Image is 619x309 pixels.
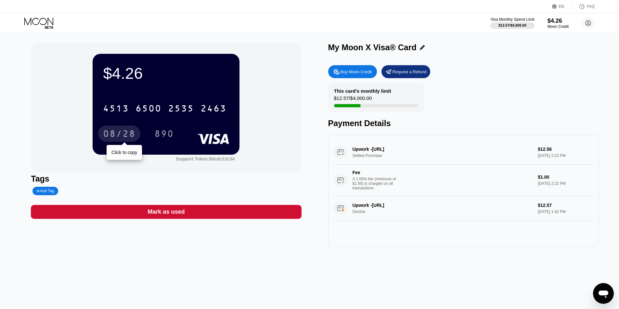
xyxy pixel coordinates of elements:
div: Buy Moon Credit [328,65,377,78]
div: A 1.00% fee (minimum of $1.00) is charged on all transactions [353,177,401,190]
div: 890 [149,125,179,142]
div: FeeA 1.00% fee (minimum of $1.00) is charged on all transactions$1.00[DATE] 2:22 PM [333,165,593,196]
div: $1.00 [538,174,593,180]
div: Support Token: 60cdc12c34 [176,156,235,161]
div: 2463 [200,104,226,114]
div: Visa Monthly Spend Limit [490,17,534,22]
div: 890 [154,129,174,140]
div: 4513650025352463 [99,100,230,116]
div: Moon Credit [548,24,569,29]
div: EN [552,3,572,10]
div: Add Tag [36,189,54,193]
div: Payment Details [328,119,599,128]
div: FAQ [587,4,595,9]
div: Visa Monthly Spend Limit$12.57/$4,000.00 [490,17,534,29]
div: Request a Refund [381,65,430,78]
div: 6500 [135,104,161,114]
div: $4.26Moon Credit [548,18,569,29]
div: FAQ [572,3,595,10]
div: Mark as used [31,205,301,219]
div: Tags [31,174,301,184]
div: 2535 [168,104,194,114]
div: Buy Moon Credit [341,69,372,75]
div: $4.26 [548,18,569,24]
div: $12.57 / $4,000.00 [498,23,526,27]
div: $12.57 / $4,000.00 [334,95,372,104]
div: Mark as used [148,208,185,216]
div: $4.26 [103,64,229,82]
div: EN [559,4,564,9]
div: 4513 [103,104,129,114]
div: Add Tag [32,187,58,195]
div: [DATE] 2:22 PM [538,181,593,186]
div: This card’s monthly limit [334,88,391,94]
div: Click to copy [111,150,137,155]
div: Support Token:60cdc12c34 [176,156,235,161]
iframe: Button to launch messaging window [593,283,614,304]
div: 08/28 [98,125,140,142]
div: My Moon X Visa® Card [328,43,417,52]
div: Request a Refund [393,69,427,75]
div: Fee [353,170,398,175]
div: 08/28 [103,129,135,140]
